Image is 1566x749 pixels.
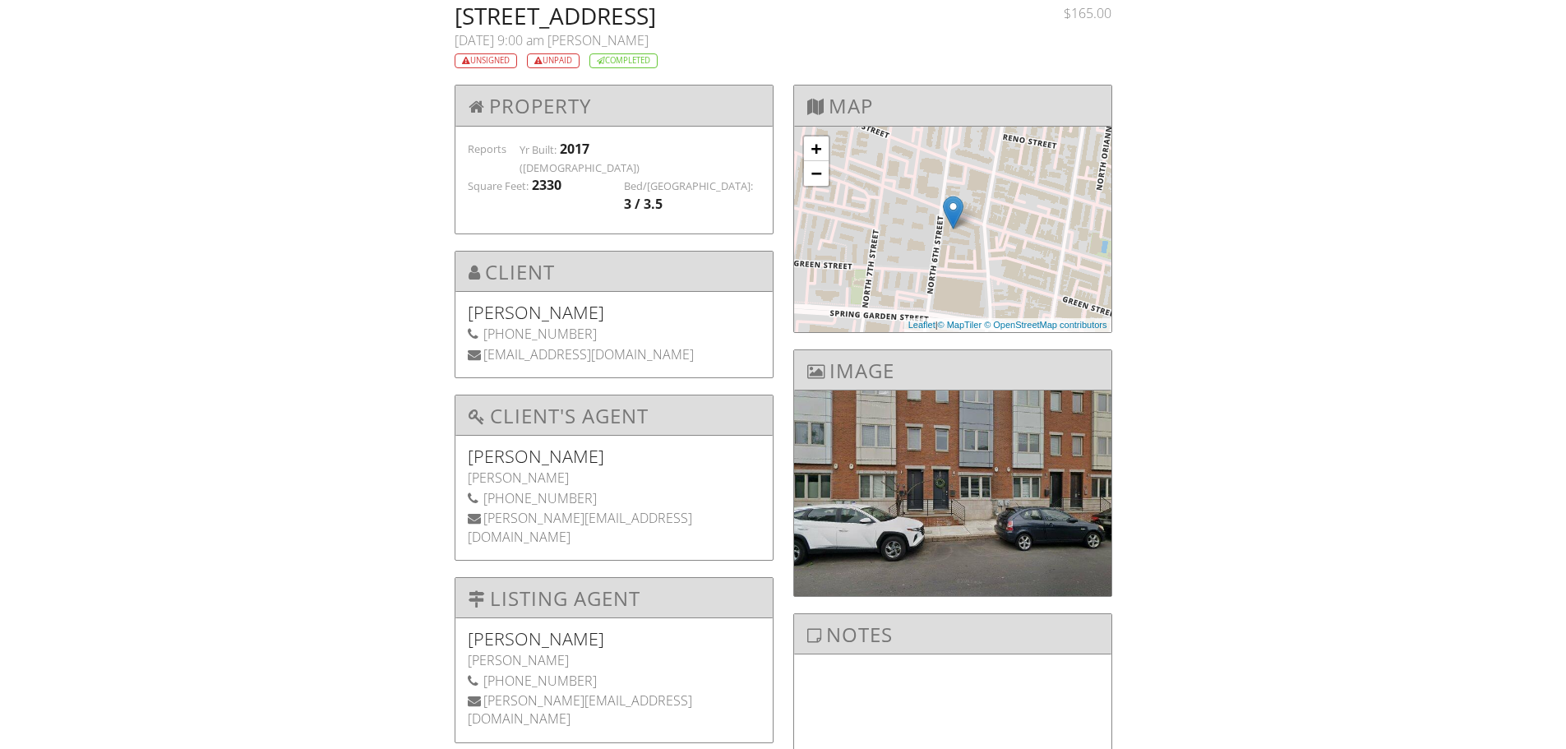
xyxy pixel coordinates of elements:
label: Yr Built: [520,143,557,158]
a: © OpenStreetMap contributors [984,320,1106,330]
div: 2330 [532,176,561,194]
h3: Property [455,86,773,126]
label: Bed/[GEOGRAPHIC_DATA]: [624,179,753,194]
label: ([DEMOGRAPHIC_DATA]) [520,161,640,176]
div: [PHONE_NUMBER] [468,325,760,343]
a: © MapTiler [938,320,982,330]
h5: [PERSON_NAME] [468,304,760,321]
span: [PERSON_NAME] [547,31,649,49]
h2: [STREET_ADDRESS] [455,4,1000,27]
div: [PHONE_NUMBER] [468,672,760,690]
div: Unpaid [527,53,580,69]
div: [PERSON_NAME][EMAIL_ADDRESS][DOMAIN_NAME] [468,691,760,728]
div: [PHONE_NUMBER] [468,489,760,507]
div: Unsigned [455,53,517,69]
span: [DATE] 9:00 am [455,31,544,49]
h3: Listing Agent [455,578,773,618]
label: Square Feet: [468,179,529,194]
div: Completed [589,53,658,69]
div: [PERSON_NAME][EMAIL_ADDRESS][DOMAIN_NAME] [468,509,760,546]
div: $165.00 [1019,4,1111,22]
label: Reports [468,141,506,156]
h5: [PERSON_NAME] [468,631,760,647]
h5: [PERSON_NAME] [468,448,760,465]
div: [PERSON_NAME] [468,651,760,669]
h3: Client's Agent [455,395,773,436]
div: 3 / 3.5 [624,195,663,213]
h3: Image [794,350,1111,391]
div: [PERSON_NAME] [468,469,760,487]
h3: Notes [794,614,1111,654]
h3: Map [794,86,1111,126]
h3: Client [455,252,773,292]
a: Zoom out [804,161,829,186]
a: Leaflet [908,320,935,330]
a: Zoom in [804,136,829,161]
div: | [904,318,1111,332]
div: [EMAIL_ADDRESS][DOMAIN_NAME] [468,345,760,363]
div: 2017 [560,140,589,158]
